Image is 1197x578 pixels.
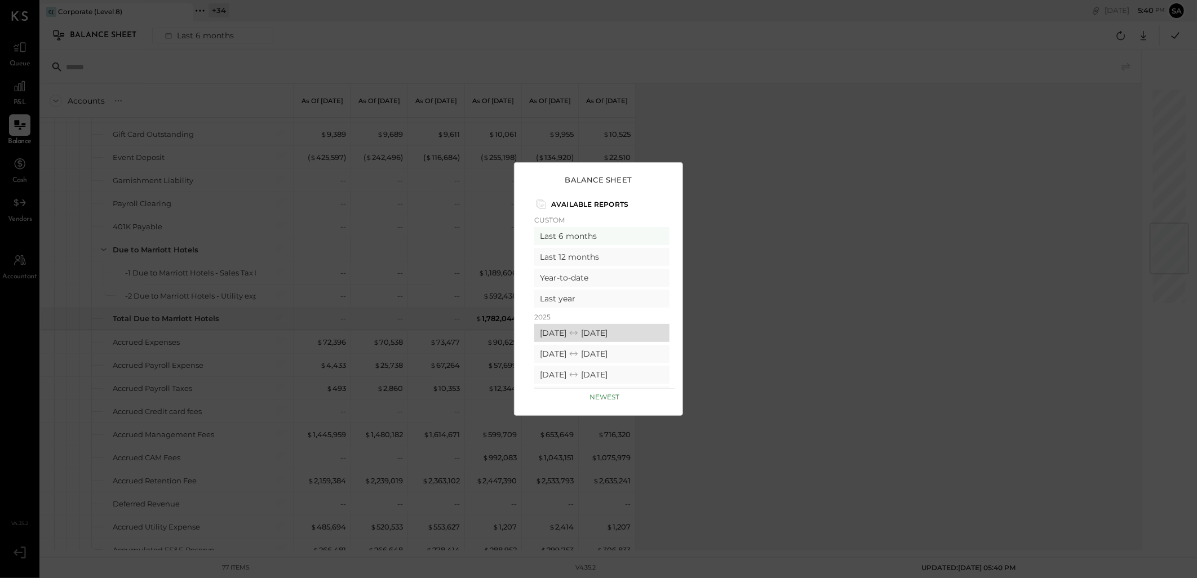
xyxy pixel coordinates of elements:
[534,227,670,245] div: Last 6 months
[534,216,670,224] p: Custom
[534,248,670,266] div: Last 12 months
[534,366,670,384] div: [DATE] [DATE]
[534,269,670,287] div: Year-to-date
[565,175,632,184] h3: Balance Sheet
[534,290,670,308] div: Last year
[534,386,670,404] div: [DATE] [DATE]
[590,393,620,401] p: Newest
[551,200,628,208] p: Available Reports
[534,345,670,363] div: [DATE] [DATE]
[534,313,670,321] p: 2025
[534,324,670,342] div: [DATE] [DATE]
